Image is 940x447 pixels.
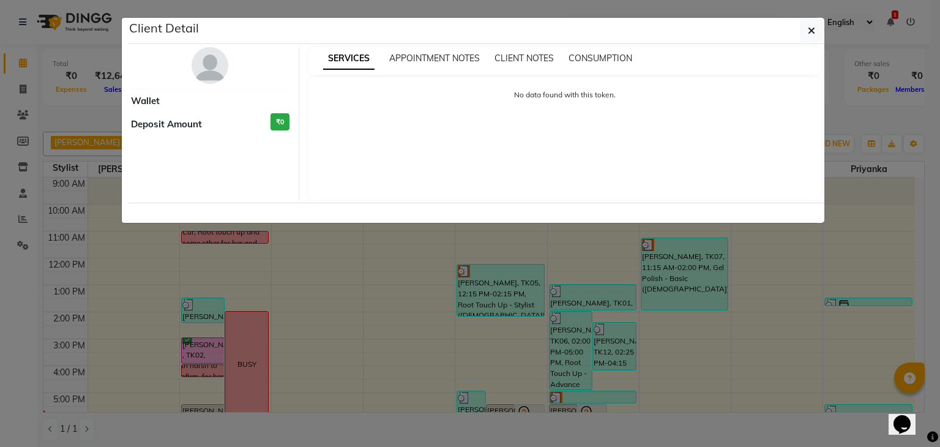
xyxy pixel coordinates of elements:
[192,47,228,84] img: avatar
[389,53,480,64] span: APPOINTMENT NOTES
[889,398,928,435] iframe: chat widget
[131,118,202,132] span: Deposit Amount
[270,113,289,131] h3: ₹0
[129,19,199,37] h5: Client Detail
[494,53,554,64] span: CLIENT NOTES
[323,48,375,70] span: SERVICES
[569,53,632,64] span: CONSUMPTION
[131,94,160,108] span: Wallet
[321,89,810,100] p: No data found with this token.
